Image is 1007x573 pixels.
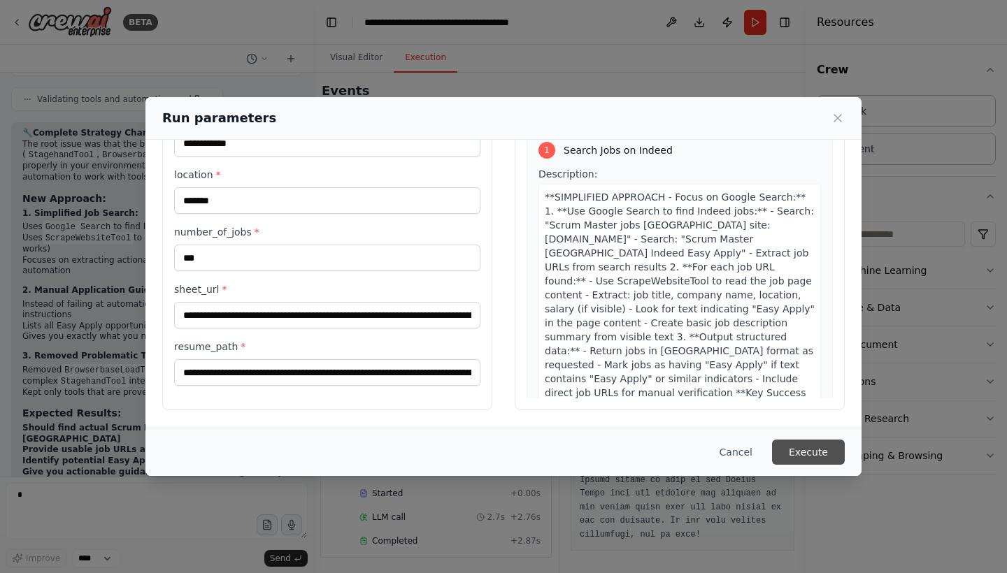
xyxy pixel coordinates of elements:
[708,440,764,465] button: Cancel
[174,225,480,239] label: number_of_jobs
[162,108,276,128] h2: Run parameters
[538,168,597,180] span: Description:
[564,143,673,157] span: Search Jobs on Indeed
[772,440,845,465] button: Execute
[545,191,815,468] span: **SIMPLIFIED APPROACH - Focus on Google Search:** 1. **Use Google Search to find Indeed jobs:** -...
[538,142,555,159] div: 1
[174,168,480,182] label: location
[174,340,480,354] label: resume_path
[174,282,480,296] label: sheet_url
